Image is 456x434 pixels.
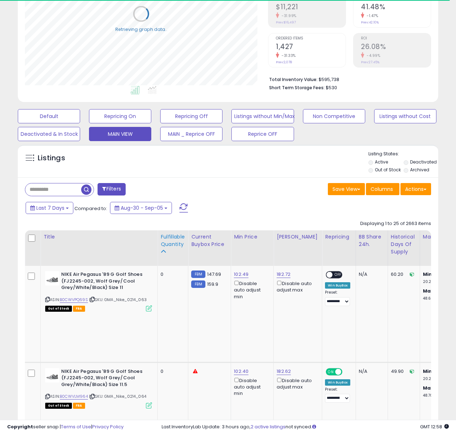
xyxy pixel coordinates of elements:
span: 159.9 [207,281,219,288]
button: MAIN VIEW [89,127,151,141]
span: ROI [361,37,431,41]
small: FBM [191,270,205,278]
span: Last 7 Days [36,204,64,211]
span: All listings that are currently out of stock and unavailable for purchase on Amazon [45,306,72,312]
small: -1.47% [364,13,378,18]
span: 2025-09-14 12:58 GMT [420,423,449,430]
p: Listing States: [368,151,438,157]
div: Disable auto adjust min [234,376,268,397]
small: Prev: 42.10% [361,20,379,25]
div: Retrieving graph data.. [115,26,167,32]
div: 49.90 [391,368,414,375]
button: Filters [98,183,125,195]
small: Prev: 2,078 [276,60,292,64]
small: -31.33% [279,53,296,58]
button: Deactivated & In Stock [18,127,80,141]
div: Preset: [325,290,350,306]
div: Disable auto adjust max [277,376,316,390]
button: Actions [400,183,431,195]
b: Min: [423,368,434,375]
img: 31Yxl7bd2yL._SL40_.jpg [45,271,59,285]
div: 0 [161,271,183,278]
b: NIKE Air Pegasus '89 G Golf Shoes (FJ2245-002, Wolf Grey/Cool Grey/White/Black) Size 11.5 [61,368,148,390]
h5: Listings [38,153,65,163]
div: Title [43,233,154,241]
div: Historical Days Of Supply [391,233,417,256]
div: seller snap | | [7,424,124,430]
div: Last InventoryLab Update: 3 hours ago, not synced. [162,424,449,430]
h2: 26.08% [361,43,431,52]
b: Max: [423,288,435,294]
button: Aug-30 - Sep-05 [110,202,172,214]
div: Disable auto adjust max [277,279,316,293]
button: Repricing Off [160,109,222,123]
div: Min Price [234,233,271,241]
a: 102.49 [234,271,248,278]
h2: 1,427 [276,43,346,52]
a: 102.40 [234,368,248,375]
small: -4.99% [364,53,380,58]
a: Terms of Use [61,423,91,430]
span: FBA [73,306,85,312]
button: Non Competitive [303,109,365,123]
div: N/A [359,271,382,278]
span: Columns [371,186,393,193]
span: ON [326,369,335,375]
span: Aug-30 - Sep-05 [121,204,163,211]
div: [PERSON_NAME] [277,233,319,241]
a: B0CWVLM964 [60,393,88,400]
div: ASIN: [45,271,152,311]
span: Compared to: [74,205,107,212]
a: B0CWVPQ69S [60,297,88,303]
b: Short Term Storage Fees: [269,85,325,91]
button: Reprice OFF [231,127,294,141]
div: Disable auto adjust min [234,279,268,300]
h2: $11,221 [276,3,346,12]
img: 31Yxl7bd2yL._SL40_.jpg [45,368,59,382]
div: Win BuyBox [325,379,350,386]
div: 60.20 [391,271,414,278]
button: Columns [366,183,399,195]
a: Privacy Policy [92,423,124,430]
span: 147.69 [207,271,221,278]
span: | SKU: GMA_Nike_0214_064 [89,393,146,399]
span: | SKU: GMA_Nike_0214_063 [89,297,147,302]
button: Save View [328,183,365,195]
small: -31.99% [279,13,297,18]
div: Displaying 1 to 25 of 2663 items [360,220,431,227]
div: Fulfillable Quantity [161,233,185,248]
button: Listings without Cost [374,109,436,123]
button: Repricing On [89,109,151,123]
div: Repricing [325,233,353,241]
div: BB Share 24h. [359,233,385,248]
div: Preset: [325,387,350,403]
button: Default [18,109,80,123]
li: $595,738 [269,75,426,83]
button: MAIN _ Reprice OFF [160,127,222,141]
b: Min: [423,271,434,278]
span: FBA [73,403,85,409]
div: Current Buybox Price [191,233,228,248]
small: FBM [191,280,205,288]
b: Total Inventory Value: [269,76,318,82]
label: Active [375,159,388,165]
span: $530 [326,84,337,91]
span: Ordered Items [276,37,346,41]
a: 182.62 [277,368,291,375]
label: Archived [410,167,429,173]
small: Prev: $16,497 [276,20,296,25]
small: Prev: 27.45% [361,60,379,64]
a: 2 active listings [251,423,285,430]
span: All listings that are currently out of stock and unavailable for purchase on Amazon [45,403,72,409]
b: Max: [423,385,435,391]
a: 182.72 [277,271,290,278]
div: Win BuyBox [325,282,350,289]
strong: Copyright [7,423,33,430]
label: Deactivated [410,159,437,165]
h2: 41.48% [361,3,431,12]
button: Listings without Min/Max [231,109,294,123]
button: Last 7 Days [26,202,73,214]
span: OFF [332,272,344,278]
label: Out of Stock [375,167,401,173]
div: N/A [359,368,382,375]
